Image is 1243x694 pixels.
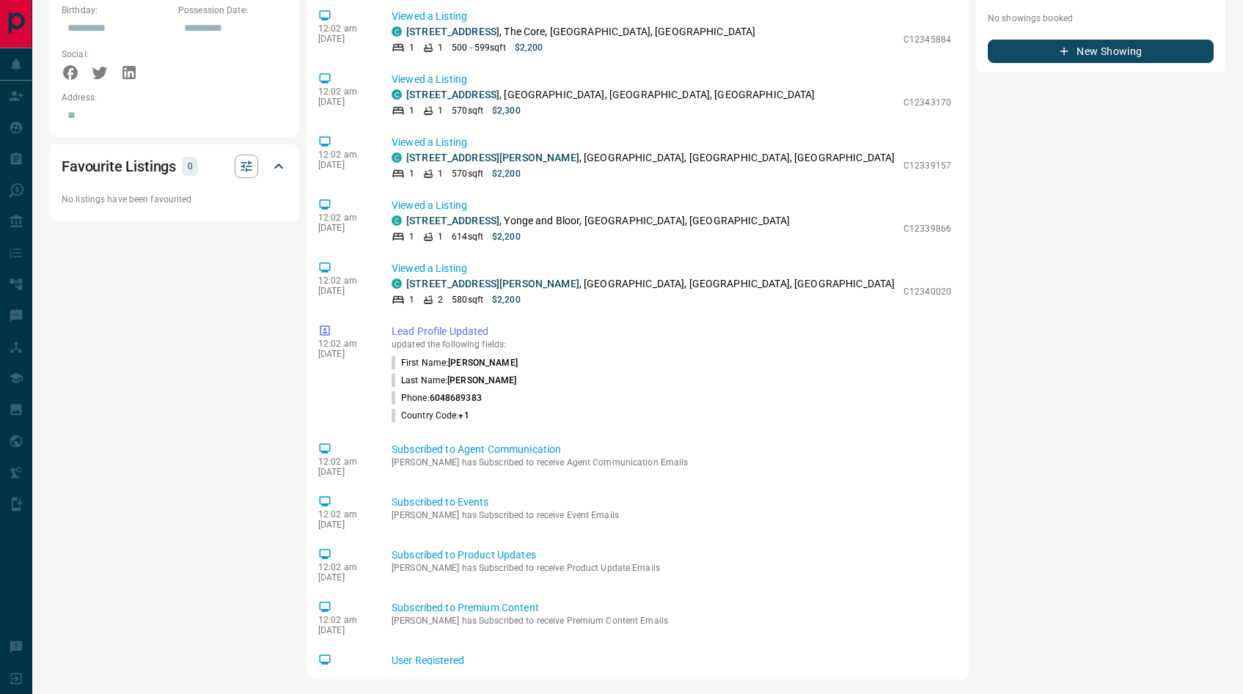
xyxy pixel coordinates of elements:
p: $2,200 [515,41,543,54]
p: , [GEOGRAPHIC_DATA], [GEOGRAPHIC_DATA], [GEOGRAPHIC_DATA] [406,150,895,166]
p: Viewed a Listing [392,72,951,87]
p: 580 sqft [452,293,483,306]
p: First Name : [392,356,518,369]
p: Phone : [392,391,482,405]
p: [DATE] [318,160,370,170]
p: [PERSON_NAME] has Subscribed to receive Event Emails [392,510,951,520]
p: $2,300 [492,104,521,117]
p: 500 - 599 sqft [452,41,505,54]
p: C12339866 [903,222,951,235]
p: User Registered [392,653,951,668]
p: $2,200 [492,230,521,243]
p: , [GEOGRAPHIC_DATA], [GEOGRAPHIC_DATA], [GEOGRAPHIC_DATA] [406,276,895,292]
p: Address: [62,91,287,104]
a: [STREET_ADDRESS] [406,26,499,37]
p: 12:02 am [318,149,370,160]
p: [DATE] [318,520,370,530]
p: 1 [409,41,414,54]
p: 570 sqft [452,104,483,117]
div: condos.ca [392,278,402,289]
p: [DATE] [318,572,370,583]
p: 12:02 am [318,86,370,97]
p: 12:02 am [318,339,370,349]
p: 1 [409,230,414,243]
div: condos.ca [392,215,402,226]
p: [DATE] [318,467,370,477]
p: Last Name : [392,374,517,387]
p: No listings have been favourited [62,193,287,206]
p: Birthday: [62,4,171,17]
p: Subscribed to Product Updates [392,547,951,563]
p: $2,200 [492,167,521,180]
p: 12:02 am [318,213,370,223]
p: Subscribed to Agent Communication [392,442,951,457]
p: Social: [62,48,171,61]
p: Viewed a Listing [392,198,951,213]
h2: Favourite Listings [62,155,176,178]
p: Country Code : [392,409,469,422]
p: [PERSON_NAME] has Subscribed to receive Agent Communication Emails [392,457,951,468]
p: Lead Profile Updated [392,324,951,339]
p: C12343170 [903,96,951,109]
p: 570 sqft [452,167,483,180]
a: [STREET_ADDRESS] [406,215,499,226]
p: Subscribed to Events [392,495,951,510]
p: [DATE] [318,349,370,359]
p: C12340020 [903,285,951,298]
p: No showings booked [988,12,1214,25]
p: 1 [409,293,414,306]
p: 12:02 am [318,23,370,34]
p: Viewed a Listing [392,261,951,276]
p: 1 [438,104,443,117]
p: 12:02 am [318,562,370,572]
p: [DATE] [318,286,370,296]
p: 1 [409,167,414,180]
span: [PERSON_NAME] [447,375,516,385]
p: 1 [438,41,443,54]
p: $2,200 [492,293,521,306]
p: 12:02 am [318,615,370,625]
p: 12:02 am [318,276,370,286]
div: Favourite Listings0 [62,149,287,184]
p: , The Core, [GEOGRAPHIC_DATA], [GEOGRAPHIC_DATA] [406,24,755,40]
p: 12:02 am [318,457,370,467]
div: condos.ca [392,152,402,163]
p: Possession Date: [178,4,287,17]
p: 1 [438,167,443,180]
p: , Yonge and Bloor, [GEOGRAPHIC_DATA], [GEOGRAPHIC_DATA] [406,213,790,229]
p: 0 [186,158,194,174]
p: Viewed a Listing [392,135,951,150]
a: [STREET_ADDRESS][PERSON_NAME] [406,278,579,289]
span: [PERSON_NAME] [448,358,517,368]
div: condos.ca [392,89,402,100]
p: C12339157 [903,159,951,172]
p: 614 sqft [452,230,483,243]
p: [DATE] [318,223,370,233]
span: 6048689383 [430,393,482,403]
p: , [GEOGRAPHIC_DATA], [GEOGRAPHIC_DATA], [GEOGRAPHIC_DATA] [406,87,815,103]
p: [DATE] [318,97,370,107]
p: updated the following fields: [392,339,951,350]
button: New Showing [988,40,1214,63]
p: 1 [409,104,414,117]
p: [PERSON_NAME] has Subscribed to receive Premium Content Emails [392,616,951,626]
p: 2 [438,293,443,306]
p: 1 [438,230,443,243]
p: Viewed a Listing [392,9,951,24]
p: C12345884 [903,33,951,46]
span: +1 [458,410,469,421]
p: 12:02 am [318,509,370,520]
p: [PERSON_NAME] has Subscribed to receive Product Update Emails [392,563,951,573]
p: [DATE] [318,34,370,44]
div: condos.ca [392,26,402,37]
p: Subscribed to Premium Content [392,600,951,616]
a: [STREET_ADDRESS][PERSON_NAME] [406,152,579,163]
a: [STREET_ADDRESS] [406,89,499,100]
p: [DATE] [318,625,370,635]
